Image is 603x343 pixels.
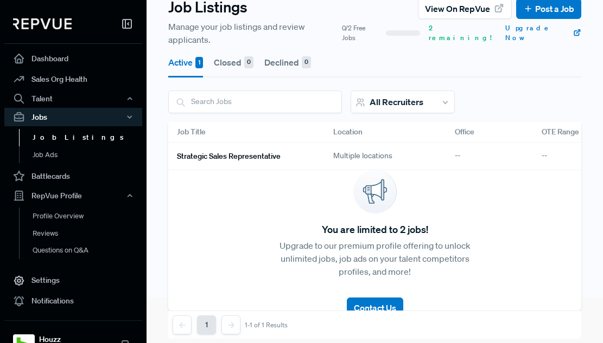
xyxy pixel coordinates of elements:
[425,2,490,15] span: View on RepVue
[347,297,403,318] button: Contact Us
[353,170,397,213] img: announcement
[322,222,428,237] span: You are limited to 2 jobs!
[173,315,288,334] nav: pagination
[302,56,311,68] div: 0
[19,129,157,146] a: Job Listings
[195,57,203,69] div: 1
[214,47,253,77] button: Closed 0
[177,126,206,138] span: Job Title
[4,69,142,89] a: Sales Org Health
[245,321,288,329] div: 1-1 of 1 Results
[354,302,396,313] span: Contact Us
[19,242,157,259] a: Questions on Q&A
[168,47,203,77] button: Active 1
[13,18,72,29] img: RepVue
[4,89,142,108] button: Talent
[244,56,253,68] div: 0
[19,225,157,242] a: Reviews
[446,143,533,170] div: --
[221,315,240,334] button: Next
[4,48,142,69] a: Dashboard
[19,208,157,225] a: Profile Overview
[168,20,333,46] span: Manage your job listings and review applicants.
[173,315,192,334] button: Previous
[370,96,423,107] span: All Recruiters
[4,186,142,205] button: RepVue Profile
[4,291,142,312] a: Notifications
[429,23,496,43] span: 2 remaining!
[197,315,216,334] button: 1
[505,23,582,43] a: Upgrade Now
[19,146,157,164] a: Job Ads
[342,23,377,43] span: 0/2 Free Jobs
[177,147,307,165] a: Strategic Sales Representative
[264,47,311,77] button: Declined 0
[177,152,281,161] h6: Strategic Sales Representative
[455,126,474,138] span: Office
[4,166,142,186] a: Battlecards
[4,270,142,291] a: Settings
[333,126,363,138] span: Location
[523,2,574,15] a: Post a Job
[347,289,403,318] a: Contact Us
[271,239,478,278] p: Upgrade to our premium profile offering to unlock unlimited jobs, job ads on your talent competit...
[4,108,142,126] button: Jobs
[325,143,446,170] div: Multiple locations
[542,126,579,138] span: OTE Range
[169,91,341,112] input: Search Jobs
